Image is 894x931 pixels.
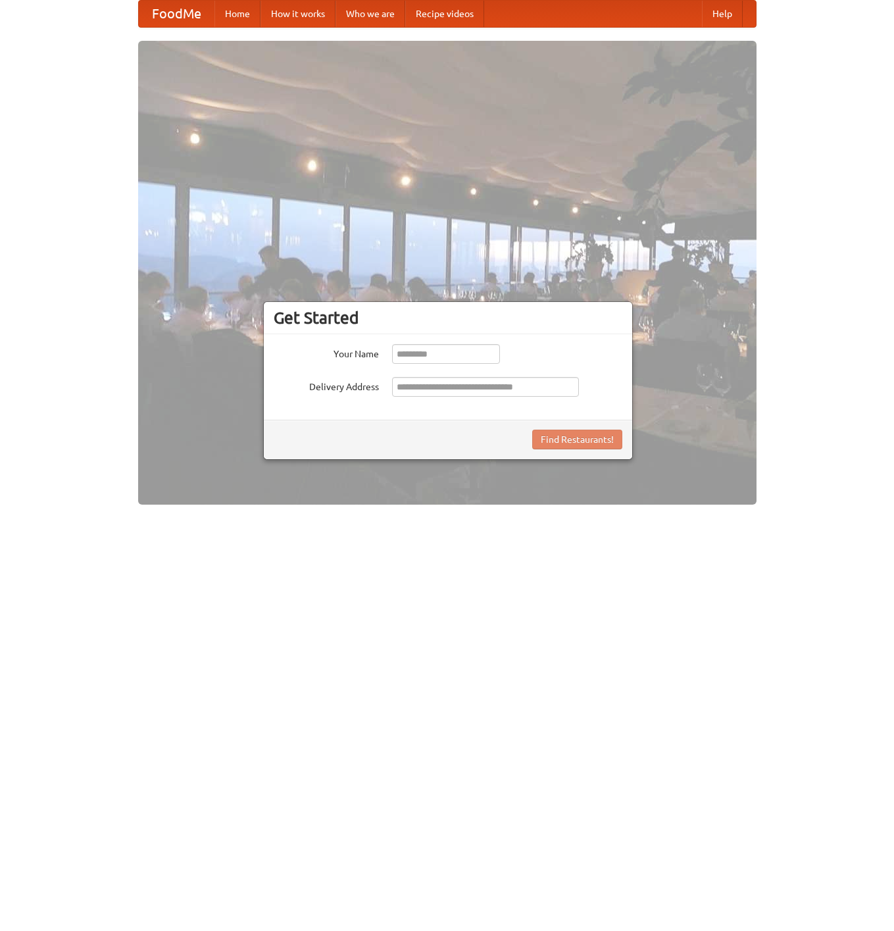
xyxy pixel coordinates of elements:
[274,308,622,328] h3: Get Started
[261,1,335,27] a: How it works
[274,377,379,393] label: Delivery Address
[532,430,622,449] button: Find Restaurants!
[405,1,484,27] a: Recipe videos
[274,344,379,361] label: Your Name
[214,1,261,27] a: Home
[702,1,743,27] a: Help
[335,1,405,27] a: Who we are
[139,1,214,27] a: FoodMe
